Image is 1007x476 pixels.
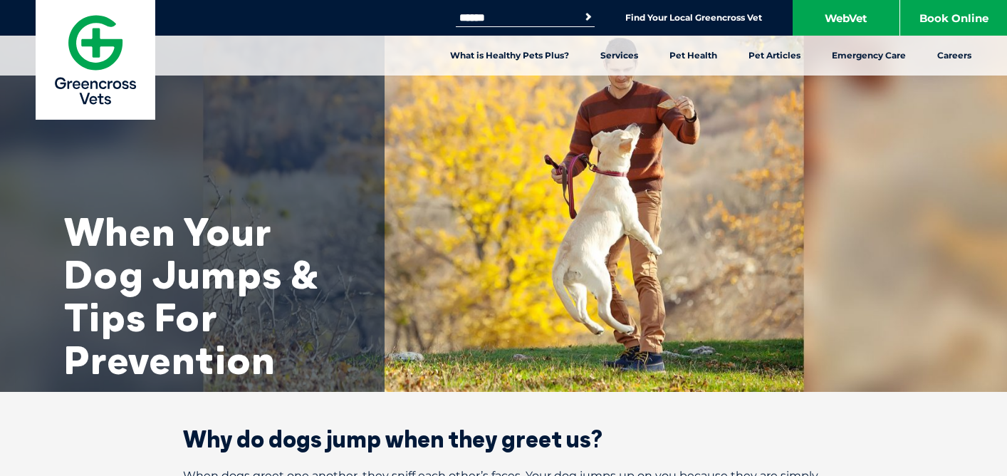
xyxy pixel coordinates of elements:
button: Search [581,10,595,24]
a: Pet Health [654,36,733,76]
span: Why do dogs jump when they greet us? [183,425,602,453]
a: Careers [922,36,987,76]
a: What is Healthy Pets Plus? [434,36,585,76]
a: Pet Articles [733,36,816,76]
h1: When Your Dog Jumps & Tips For Prevention [64,210,349,381]
a: Find Your Local Greencross Vet [625,12,762,24]
a: Services [585,36,654,76]
a: Emergency Care [816,36,922,76]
